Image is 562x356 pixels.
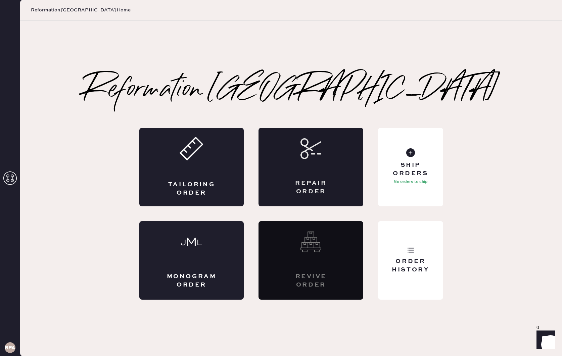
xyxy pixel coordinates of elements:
div: Tailoring Order [166,181,217,197]
span: Reformation [GEOGRAPHIC_DATA] Home [31,7,131,13]
div: Ship Orders [383,161,437,178]
div: Revive order [285,272,336,289]
iframe: Front Chat [530,326,559,355]
div: Monogram Order [166,272,217,289]
div: Repair Order [285,179,336,196]
h3: RPAA [5,345,15,350]
div: Interested? Contact us at care@hemster.co [259,221,363,300]
h2: Reformation [GEOGRAPHIC_DATA] [84,77,499,104]
div: Order History [383,257,437,274]
p: No orders to ship [393,178,428,186]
